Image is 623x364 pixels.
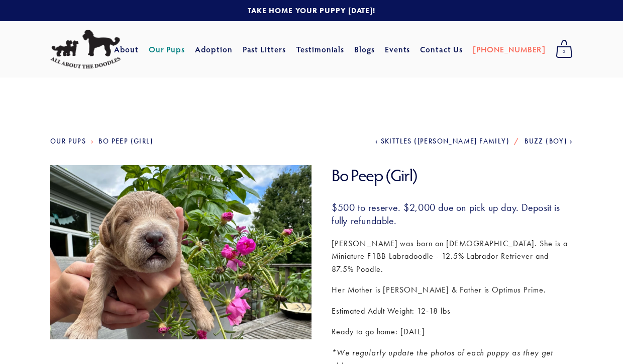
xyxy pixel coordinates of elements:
[332,201,573,227] h3: $500 to reserve. $2,000 due on pick up day. Deposit is fully refundable.
[50,165,311,361] img: Bo Peep 1.jpg
[195,40,233,58] a: Adoption
[332,283,573,297] p: Her Mother is [PERSON_NAME] & Father is Optimus Prime.
[556,45,573,58] span: 0
[50,137,86,145] a: Our Pups
[473,40,546,58] a: [PHONE_NUMBER]
[50,30,121,69] img: All About The Doodles
[332,305,573,318] p: Estimated Adult Weight: 12-18 lbs
[385,40,410,58] a: Events
[149,40,185,58] a: Our Pups
[525,137,573,145] a: Buzz (Boy)
[354,40,375,58] a: Blogs
[420,40,463,58] a: Contact Us
[332,165,573,186] h1: Bo Peep (Girl)
[296,40,345,58] a: Testimonials
[375,137,509,145] a: Skittles ([PERSON_NAME] Family)
[551,37,578,62] a: 0 items in cart
[114,40,139,58] a: About
[332,325,573,338] p: Ready to go home: [DATE]
[381,137,509,145] span: Skittles ([PERSON_NAME] Family)
[525,137,567,145] span: Buzz (Boy)
[98,137,153,145] a: Bo Peep (Girl)
[243,44,286,54] a: Past Litters
[332,237,573,276] p: [PERSON_NAME] was born on [DEMOGRAPHIC_DATA]. She is a Miniature F1BB Labradoodle - 12.5% Labrado...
